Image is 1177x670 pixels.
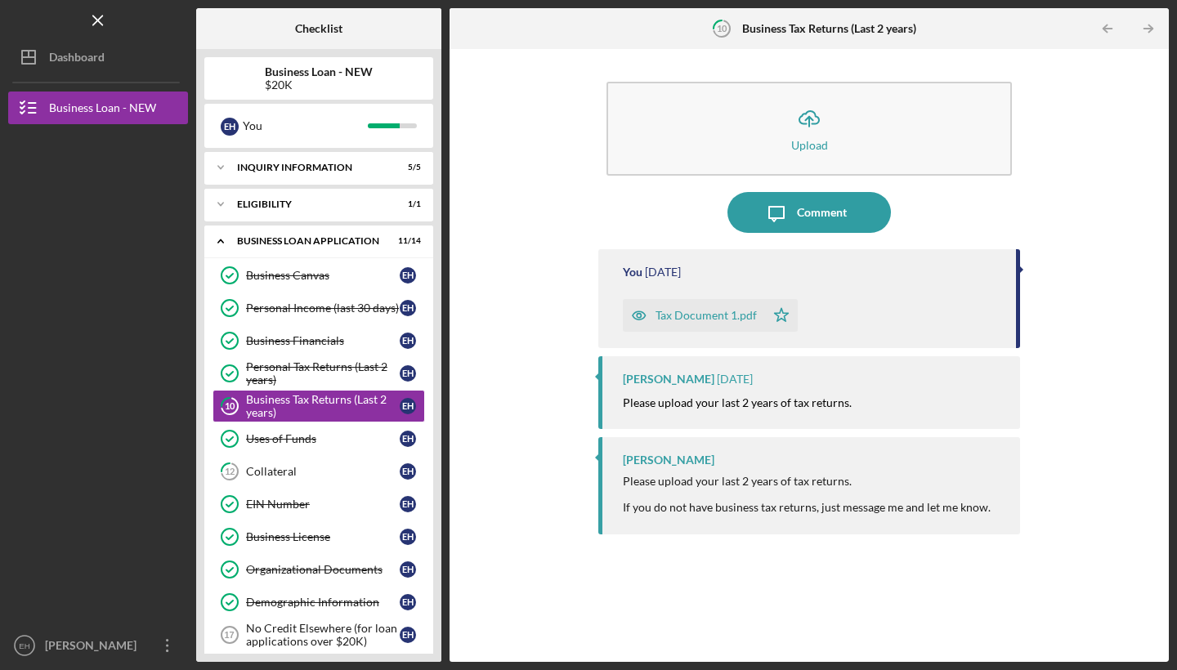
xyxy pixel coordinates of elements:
div: 1 / 1 [392,199,421,209]
div: If you do not have business tax returns, just message me and let me know. [623,501,991,514]
div: $20K [265,78,373,92]
div: E H [400,431,416,447]
div: E H [400,561,416,578]
div: E H [400,594,416,610]
div: Business Canvas [246,269,400,282]
b: Business Tax Returns (Last 2 years) [742,22,916,35]
text: EH [19,641,29,650]
div: E H [400,627,416,643]
div: [PERSON_NAME] [41,629,147,666]
div: [PERSON_NAME] [623,373,714,386]
div: Personal Tax Returns (Last 2 years) [246,360,400,386]
div: Business Financials [246,334,400,347]
a: Uses of FundsEH [213,422,425,455]
a: Demographic InformationEH [213,586,425,619]
div: You [623,266,642,279]
div: Demographic Information [246,596,400,609]
div: E H [400,398,416,414]
button: Tax Document 1.pdf [623,299,798,332]
div: EIN Number [246,498,400,511]
button: Upload [606,82,1012,176]
div: E H [400,529,416,545]
div: E H [400,496,416,512]
div: E H [400,300,416,316]
div: ELIGIBILITY [237,199,380,209]
div: Comment [797,192,847,233]
button: EH[PERSON_NAME] [8,629,188,662]
b: Checklist [295,22,342,35]
div: Collateral [246,465,400,478]
div: E H [400,333,416,349]
button: Business Loan - NEW [8,92,188,124]
a: 17No Credit Elsewhere (for loan applications over $20K)EH [213,619,425,651]
div: Dashboard [49,41,105,78]
button: Dashboard [8,41,188,74]
div: Uses of Funds [246,432,400,445]
div: E H [400,267,416,284]
div: Business Tax Returns (Last 2 years) [246,393,400,419]
div: Organizational Documents [246,563,400,576]
a: Personal Income (last 30 days)EH [213,292,425,324]
a: 10Business Tax Returns (Last 2 years)EH [213,390,425,422]
div: Business License [246,530,400,543]
a: 12CollateralEH [213,455,425,488]
mark: Please upload your last 2 years of tax returns. [623,395,852,409]
b: Business Loan - NEW [265,65,373,78]
a: Business LicenseEH [213,520,425,553]
a: Business FinancialsEH [213,324,425,357]
div: Business Loan - NEW [49,92,156,128]
div: 5 / 5 [392,163,421,172]
tspan: 10 [717,23,727,33]
div: Personal Income (last 30 days) [246,301,400,315]
div: BUSINESS LOAN APPLICATION [237,236,380,246]
a: Business CanvasEH [213,259,425,292]
div: E H [400,463,416,480]
div: E H [221,118,239,136]
tspan: 12 [225,467,235,477]
tspan: 10 [225,401,235,412]
div: No Credit Elsewhere (for loan applications over $20K) [246,622,400,648]
div: INQUIRY INFORMATION [237,163,380,172]
a: Organizational DocumentsEH [213,553,425,586]
time: 2025-07-29 03:21 [645,266,681,279]
div: 11 / 14 [392,236,421,246]
tspan: 17 [224,630,234,640]
button: Comment [727,192,891,233]
a: Personal Tax Returns (Last 2 years)EH [213,357,425,390]
div: Please upload your last 2 years of tax returns. [623,475,991,488]
a: EIN NumberEH [213,488,425,520]
time: 2025-06-03 16:08 [717,373,753,386]
div: You [243,112,368,140]
div: Tax Document 1.pdf [656,309,757,322]
div: Upload [791,139,828,151]
div: E H [400,365,416,382]
div: [PERSON_NAME] [623,453,714,467]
